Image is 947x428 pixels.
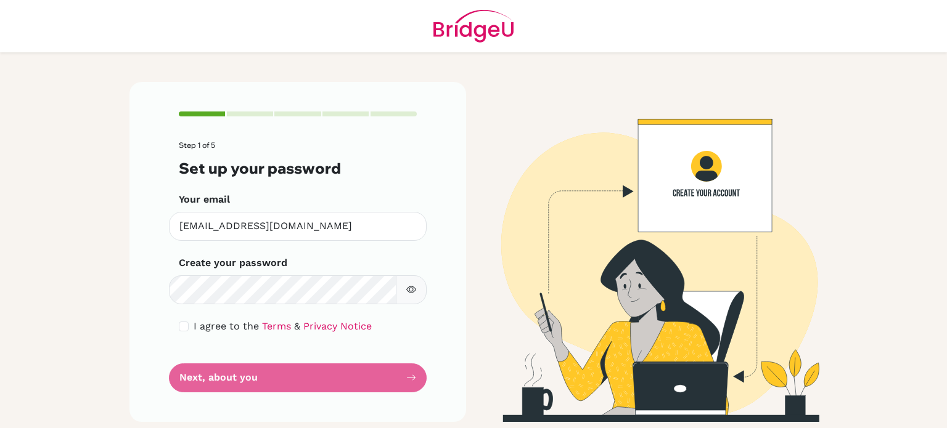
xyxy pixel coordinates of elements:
span: & [294,320,300,332]
a: Terms [262,320,291,332]
span: I agree to the [194,320,259,332]
input: Insert your email* [169,212,427,241]
label: Create your password [179,256,287,270]
label: Your email [179,192,230,207]
span: Step 1 of 5 [179,140,215,150]
h3: Set up your password [179,159,417,177]
a: Privacy Notice [303,320,372,332]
